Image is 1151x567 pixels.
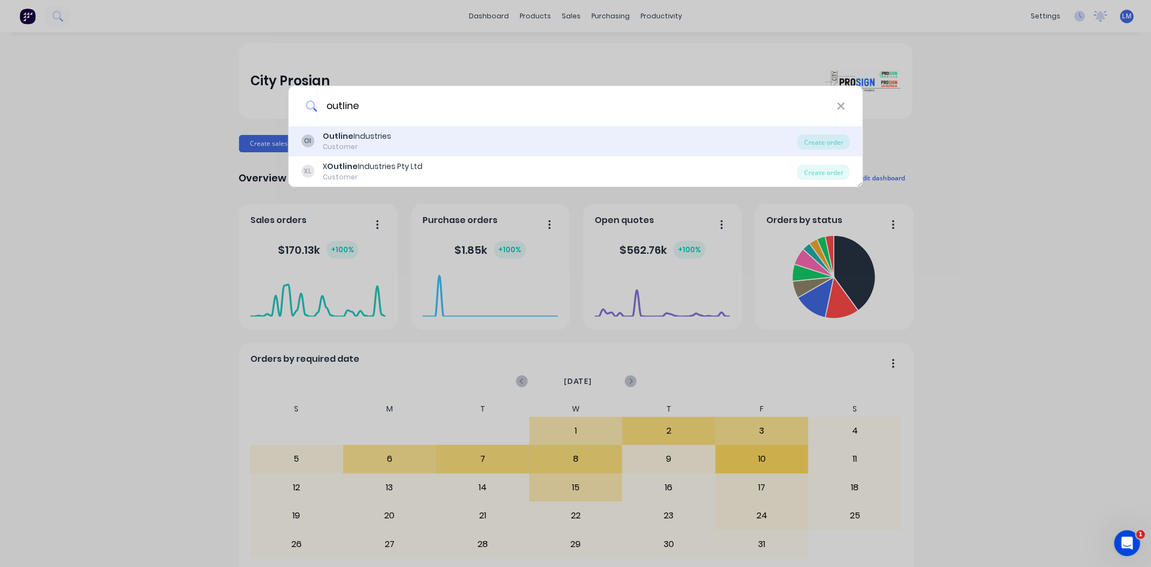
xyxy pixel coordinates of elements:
div: OI [301,134,314,147]
div: Create order [798,165,850,180]
div: X Industries Pty Ltd [323,161,423,172]
span: 1 [1136,530,1145,539]
input: Enter a customer name to create a new order... [317,86,837,126]
b: Outline [323,131,353,141]
div: Create order [798,134,850,150]
div: Customer [323,142,391,152]
iframe: Intercom live chat [1114,530,1140,556]
div: XL [301,165,314,178]
div: Industries [323,131,391,142]
b: Outline [327,161,358,172]
div: Customer [323,172,423,182]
